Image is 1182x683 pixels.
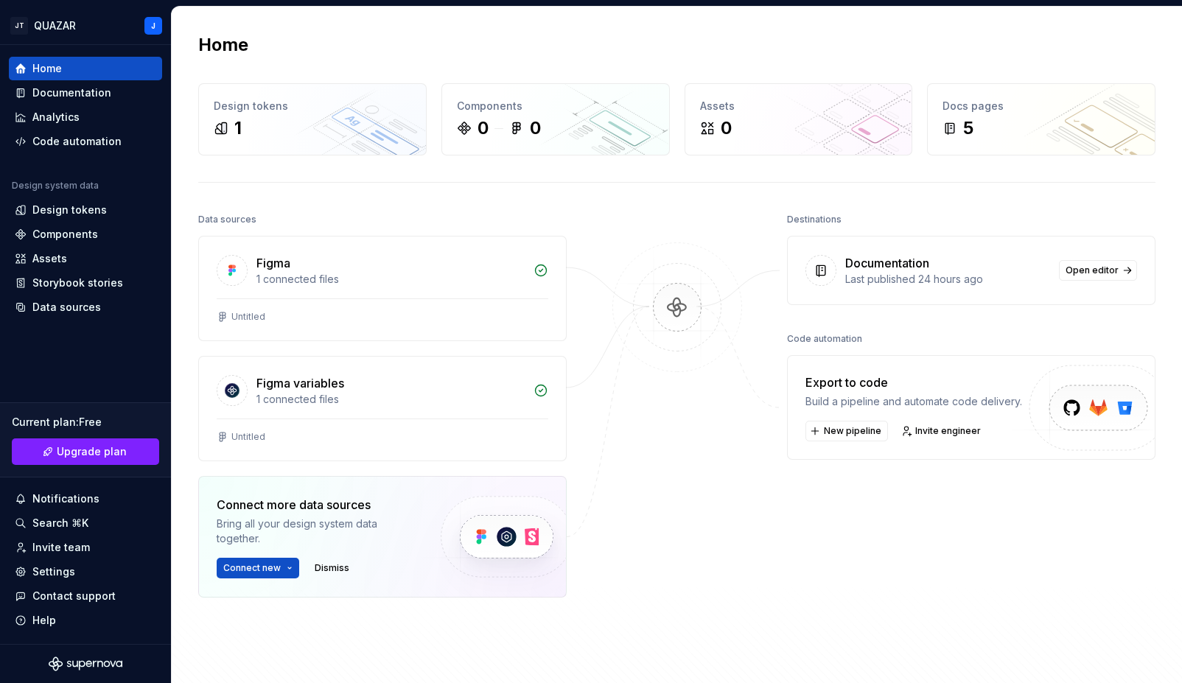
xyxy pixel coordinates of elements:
[198,209,256,230] div: Data sources
[845,272,1050,287] div: Last published 24 hours ago
[12,180,99,192] div: Design system data
[217,516,416,546] div: Bring all your design system data together.
[234,116,242,140] div: 1
[721,116,732,140] div: 0
[198,356,567,461] a: Figma variables1 connected filesUntitled
[943,99,1140,113] div: Docs pages
[32,85,111,100] div: Documentation
[32,110,80,125] div: Analytics
[256,254,290,272] div: Figma
[9,105,162,129] a: Analytics
[32,540,90,555] div: Invite team
[57,444,127,459] span: Upgrade plan
[32,613,56,628] div: Help
[700,99,898,113] div: Assets
[9,81,162,105] a: Documentation
[530,116,541,140] div: 0
[1059,260,1137,281] a: Open editor
[308,558,356,578] button: Dismiss
[9,511,162,535] button: Search ⌘K
[805,394,1022,409] div: Build a pipeline and automate code delivery.
[217,558,299,578] button: Connect new
[787,209,842,230] div: Destinations
[824,425,881,437] span: New pipeline
[231,431,265,443] div: Untitled
[9,609,162,632] button: Help
[49,656,122,671] svg: Supernova Logo
[198,236,567,341] a: Figma1 connected filesUntitled
[32,227,98,242] div: Components
[685,83,913,155] a: Assets0
[32,276,123,290] div: Storybook stories
[32,300,101,315] div: Data sources
[478,116,489,140] div: 0
[32,516,88,530] div: Search ⌘K
[963,116,973,140] div: 5
[9,295,162,319] a: Data sources
[441,83,670,155] a: Components00
[12,415,159,430] div: Current plan : Free
[32,564,75,579] div: Settings
[1066,265,1119,276] span: Open editor
[9,560,162,584] a: Settings
[32,251,67,266] div: Assets
[32,589,116,603] div: Contact support
[845,254,929,272] div: Documentation
[32,203,107,217] div: Design tokens
[927,83,1155,155] a: Docs pages5
[10,17,28,35] div: JT
[805,421,888,441] button: New pipeline
[9,584,162,608] button: Contact support
[217,496,416,514] div: Connect more data sources
[315,562,349,574] span: Dismiss
[915,425,981,437] span: Invite engineer
[9,198,162,222] a: Design tokens
[256,374,344,392] div: Figma variables
[805,374,1022,391] div: Export to code
[457,99,654,113] div: Components
[9,271,162,295] a: Storybook stories
[256,272,525,287] div: 1 connected files
[9,247,162,270] a: Assets
[9,536,162,559] a: Invite team
[256,392,525,407] div: 1 connected files
[787,329,862,349] div: Code automation
[223,562,281,574] span: Connect new
[12,438,159,465] a: Upgrade plan
[9,487,162,511] button: Notifications
[32,491,99,506] div: Notifications
[34,18,76,33] div: QUAZAR
[9,223,162,246] a: Components
[3,10,168,41] button: JTQUAZARJ
[32,61,62,76] div: Home
[32,134,122,149] div: Code automation
[897,421,987,441] a: Invite engineer
[198,83,427,155] a: Design tokens1
[151,20,155,32] div: J
[9,57,162,80] a: Home
[198,33,248,57] h2: Home
[214,99,411,113] div: Design tokens
[9,130,162,153] a: Code automation
[231,311,265,323] div: Untitled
